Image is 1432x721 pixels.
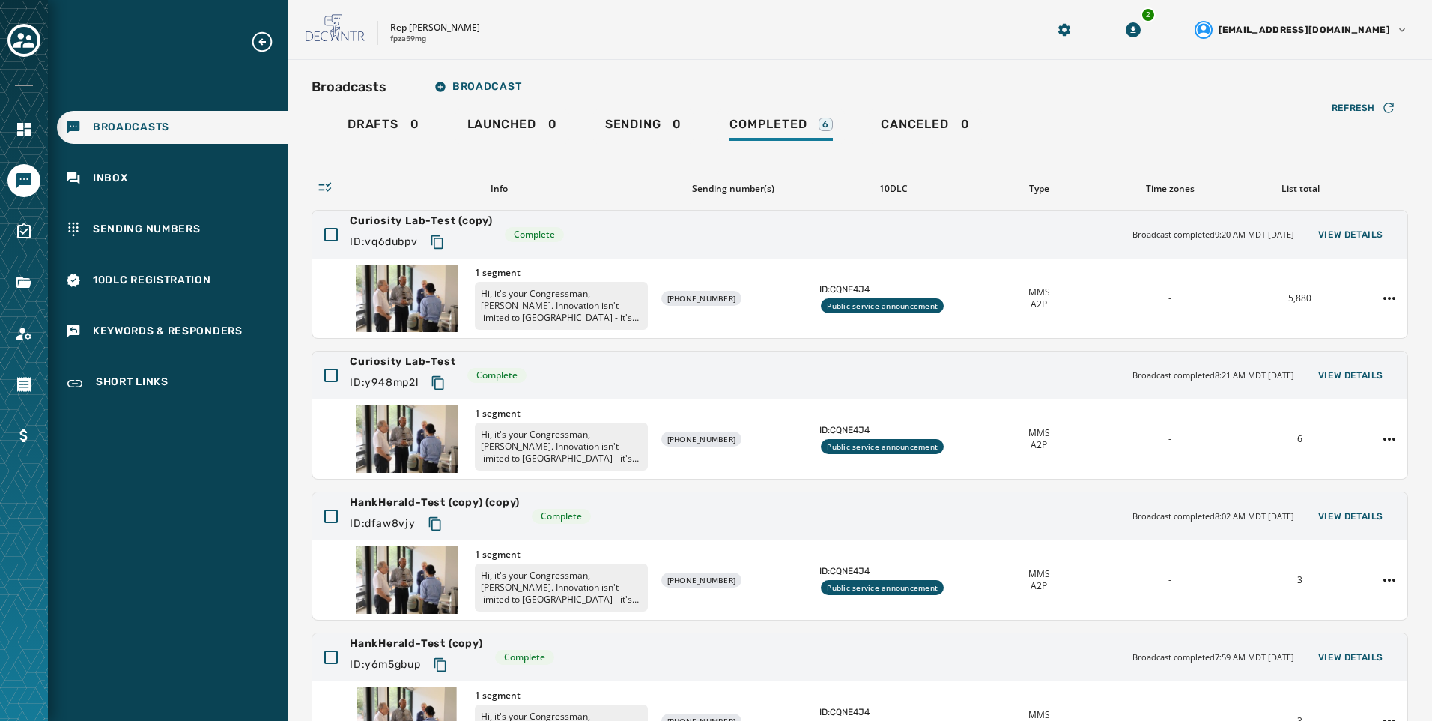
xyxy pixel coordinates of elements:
[605,117,682,141] div: 0
[1051,16,1078,43] button: Manage global settings
[821,298,944,313] div: Public service announcement
[351,183,647,195] div: Info
[350,375,419,390] span: ID: y948mp2l
[7,317,40,350] a: Navigate to Account
[659,183,807,195] div: Sending number(s)
[350,355,455,369] span: Curiosity Lab-Test
[1132,229,1294,241] span: Broadcast completed 9:20 AM MDT [DATE]
[819,424,968,436] span: ID: CQNE4J4
[1028,427,1050,439] span: MMS
[1132,510,1294,523] span: Broadcast completed 8:02 AM MDT [DATE]
[356,265,458,332] img: Thumbnail
[455,109,569,144] a: Launched0
[1318,651,1383,663] span: View Details
[661,432,742,447] div: [PHONE_NUMBER]
[422,510,449,537] button: Copy text to clipboard
[1332,102,1375,114] span: Refresh
[475,423,648,471] p: Hi, it's your Congressman, [PERSON_NAME]. Innovation isn't limited to [GEOGRAPHIC_DATA] - it's ha...
[312,76,386,97] h2: Broadcasts
[467,117,536,132] span: Launched
[819,565,968,577] span: ID: CQNE4J4
[661,291,742,306] div: [PHONE_NUMBER]
[96,375,169,393] span: Short Links
[1306,365,1395,386] button: View Details
[593,109,694,144] a: Sending0
[57,213,288,246] a: Navigate to Sending Numbers
[7,24,40,57] button: Toggle account select drawer
[661,573,742,588] div: [PHONE_NUMBER]
[434,81,521,93] span: Broadcast
[350,657,421,672] span: ID: y6m5gbup
[350,516,416,531] span: ID: dfaw8vjy
[1241,183,1360,195] div: List total
[350,235,418,250] span: ID: vq6dubpv
[1110,433,1228,445] div: -
[7,266,40,299] a: Navigate to Files
[1110,292,1228,304] div: -
[1132,651,1294,664] span: Broadcast completed 7:59 AM MDT [DATE]
[1219,24,1390,36] span: [EMAIL_ADDRESS][DOMAIN_NAME]
[1377,427,1401,451] button: Curiosity Lab-Test action menu
[57,366,288,402] a: Navigate to Short Links
[1120,16,1147,43] button: Download Menu
[57,111,288,144] a: Navigate to Broadcasts
[350,495,520,510] span: HankHerald-Test (copy) (copy)
[425,369,452,396] button: Copy text to clipboard
[475,408,648,420] span: 1 segment
[93,120,169,135] span: Broadcasts
[57,264,288,297] a: Navigate to 10DLC Registration
[821,580,944,595] div: Public service announcement
[1028,568,1050,580] span: MMS
[348,117,398,132] span: Drafts
[1318,369,1383,381] span: View Details
[1132,369,1294,382] span: Broadcast completed 8:21 AM MDT [DATE]
[541,510,582,522] span: Complete
[356,405,458,473] img: Thumbnail
[1241,292,1359,304] div: 5,880
[1377,286,1401,310] button: Curiosity Lab-Test (copy) action menu
[514,229,555,241] span: Complete
[7,113,40,146] a: Navigate to Home
[356,546,458,614] img: Thumbnail
[348,117,419,141] div: 0
[427,651,454,678] button: Copy text to clipboard
[475,282,648,330] p: Hi, it's your Congressman, [PERSON_NAME]. Innovation isn't limited to [GEOGRAPHIC_DATA] - it's ha...
[729,117,807,132] span: Completed
[467,117,557,141] div: 0
[819,706,968,718] span: ID: CQNE4J4
[1306,647,1395,668] button: View Details
[390,22,480,34] p: Rep [PERSON_NAME]
[475,564,648,612] p: Hi, it's your Congressman, [PERSON_NAME]. Innovation isn't limited to [GEOGRAPHIC_DATA] - it's ha...
[350,636,483,651] span: HankHerald-Test (copy)
[1031,439,1047,451] span: A2P
[1241,433,1359,445] div: 6
[1377,568,1401,592] button: HankHerald-Test (copy) (copy) action menu
[250,30,286,54] button: Expand sub nav menu
[7,164,40,197] a: Navigate to Messaging
[475,549,648,561] span: 1 segment
[1318,229,1383,241] span: View Details
[869,109,981,144] a: Canceled0
[819,118,833,131] div: 6
[93,171,128,186] span: Inbox
[336,109,431,144] a: Drafts0
[1111,183,1230,195] div: Time zones
[1306,224,1395,245] button: View Details
[424,229,451,256] button: Copy text to clipboard
[390,34,426,45] p: fpza59mg
[504,651,545,663] span: Complete
[475,267,648,279] span: 1 segment
[717,109,845,144] a: Completed6
[1028,286,1050,298] span: MMS
[1189,15,1414,45] button: User settings
[93,324,243,339] span: Keywords & Responders
[980,183,1099,195] div: Type
[422,72,533,102] button: Broadcast
[881,117,948,132] span: Canceled
[821,439,944,454] div: Public service announcement
[93,222,201,237] span: Sending Numbers
[605,117,661,132] span: Sending
[1306,506,1395,527] button: View Details
[1141,7,1156,22] div: 2
[57,162,288,195] a: Navigate to Inbox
